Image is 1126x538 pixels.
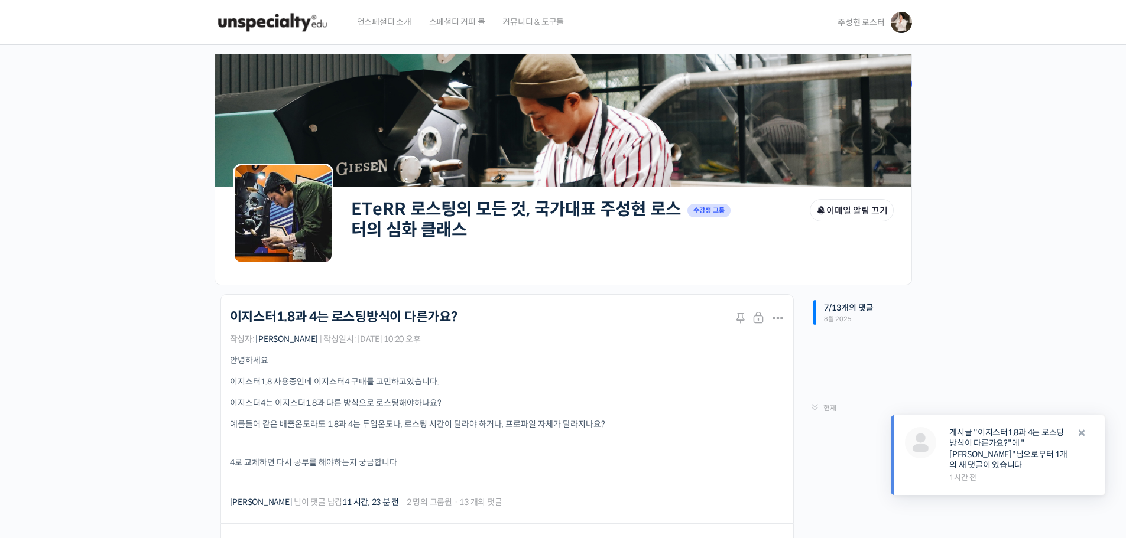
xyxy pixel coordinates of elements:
[230,498,400,506] span: 님이 댓글 남김
[230,497,293,507] a: [PERSON_NAME]
[838,17,884,28] span: 주성현 로스터
[824,302,829,313] span: 7
[233,164,333,264] img: Group logo of ETeRR 로스팅의 모든 것, 국가대표 주성현 로스터의 심화 클래스
[230,376,784,388] p: 이지스터1.8 사용중인데 이지스터4 구매를 고민하고있습니다.
[230,335,421,343] span: 작성자: | 작성일시: [DATE] 10:20 오후
[342,497,399,507] a: 11 시간, 23 분 전
[815,300,912,325] div: / 개의 댓글
[949,472,1069,483] span: 1시간 전
[949,427,1069,470] a: 게시글 "이지스터1.8과 4는 로스팅방식이 다른가요?"에 "[PERSON_NAME]"님으로부터 1개의 새 댓글이 있습니다
[823,403,836,412] span: 현재
[810,199,894,221] button: 이메일 알림 끄기
[255,334,318,344] a: [PERSON_NAME]
[905,427,936,458] img: 프로필 사진
[832,302,841,313] span: 13
[734,311,750,328] a: Stick
[454,497,458,507] span: ·
[687,204,731,217] span: 수강생 그룹
[459,498,502,506] span: 13 개의 댓글
[230,354,784,367] p: 안녕하세요
[824,316,912,322] span: 8월 2025
[230,418,784,431] p: 예를들어 같은 배출온도라도 1.8과 4는 투입온도나, 로스팅 시간이 달라야 하거나, 프로파일 자체가 달라지나요?
[230,457,784,469] p: 4로 교체하면 다시 공부를 해야하는지 궁금합니다
[230,397,784,409] p: 이지스터4는 이지스터1.8과 다른 방식으로 로스팅해야하나요?
[351,198,681,240] a: ETeRR 로스팅의 모든 것, 국가대표 주성현 로스터의 심화 클래스
[230,309,457,325] h1: 이지스터1.8과 4는 로스팅방식이 다른가요?
[407,498,452,506] span: 2 명의 그룹원
[812,400,836,416] a: 현재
